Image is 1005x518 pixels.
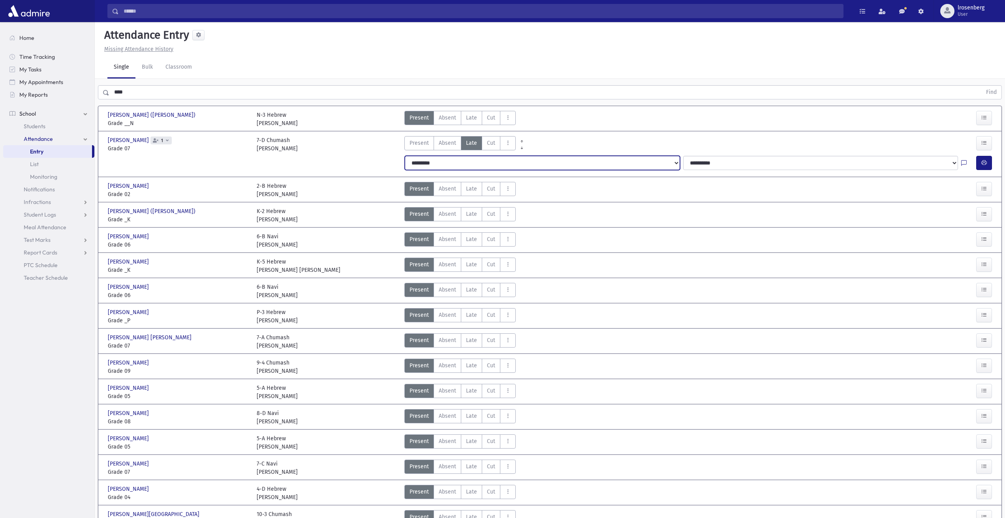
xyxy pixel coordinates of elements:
a: List [3,158,94,170]
a: Notifications [3,183,94,196]
span: Teacher Schedule [24,274,68,281]
span: Present [410,235,429,243]
div: 6-B Navi [PERSON_NAME] [257,283,298,299]
div: AttTypes [404,434,516,451]
a: Test Marks [3,234,94,246]
span: Report Cards [24,249,57,256]
span: Late [466,311,477,319]
span: My Tasks [19,66,41,73]
div: 7-A Chumash [PERSON_NAME] [257,333,298,350]
span: Late [466,210,477,218]
a: My Appointments [3,76,94,88]
a: Attendance [3,133,94,145]
span: [PERSON_NAME] [108,460,150,468]
div: AttTypes [404,460,516,476]
span: [PERSON_NAME] [108,359,150,367]
span: Late [466,462,477,471]
div: AttTypes [404,283,516,299]
div: 8-D Navi [PERSON_NAME] [257,409,298,426]
span: Cut [487,387,495,395]
span: Cut [487,336,495,344]
a: Monitoring [3,170,94,183]
span: Late [466,185,477,193]
a: Students [3,120,94,133]
a: My Tasks [3,63,94,76]
div: AttTypes [404,207,516,224]
h5: Attendance Entry [101,28,189,42]
input: Search [119,4,843,18]
span: [PERSON_NAME] [108,409,150,417]
a: Student Logs [3,208,94,221]
span: [PERSON_NAME] [108,232,150,241]
span: Test Marks [24,236,51,243]
span: Late [466,286,477,294]
span: Late [466,114,477,122]
div: K-2 Hebrew [PERSON_NAME] [257,207,298,224]
div: 5-A Hebrew [PERSON_NAME] [257,384,298,400]
span: Present [410,361,429,370]
a: Time Tracking [3,50,94,63]
span: Absent [439,114,456,122]
span: Grade _K [108,215,249,224]
span: Late [466,387,477,395]
span: Cut [487,260,495,269]
span: Grade _K [108,266,249,274]
span: Present [410,185,429,193]
span: Grade 07 [108,342,249,350]
div: AttTypes [404,333,516,350]
span: Cut [487,311,495,319]
span: Grade 06 [108,291,249,299]
span: [PERSON_NAME] [108,485,150,493]
span: Entry [30,148,43,155]
span: Present [410,412,429,420]
span: Grade 04 [108,493,249,501]
a: Classroom [159,56,198,79]
span: Present [410,437,429,445]
a: Entry [3,145,92,158]
div: AttTypes [404,258,516,274]
span: Absent [439,361,456,370]
span: Cut [487,210,495,218]
span: Students [24,123,45,130]
div: 9-4 Chumash [PERSON_NAME] [257,359,298,375]
span: Infractions [24,198,51,206]
span: [PERSON_NAME] [108,308,150,316]
div: AttTypes [404,485,516,501]
span: Absent [439,437,456,445]
span: Present [410,260,429,269]
span: Cut [487,462,495,471]
div: AttTypes [404,384,516,400]
div: 2-B Hebrew [PERSON_NAME] [257,182,298,198]
span: Absent [439,235,456,243]
span: PTC Schedule [24,262,58,269]
span: Late [466,437,477,445]
span: Late [466,336,477,344]
span: Grade __N [108,119,249,127]
div: AttTypes [404,136,516,153]
div: P-3 Hebrew [PERSON_NAME] [257,308,298,325]
span: [PERSON_NAME] [108,434,150,443]
span: Absent [439,311,456,319]
div: K-5 Hebrew [PERSON_NAME] [PERSON_NAME] [257,258,340,274]
span: Grade 07 [108,144,249,153]
span: Grade 09 [108,367,249,375]
a: Report Cards [3,246,94,259]
span: Late [466,412,477,420]
span: Student Logs [24,211,56,218]
span: Cut [487,488,495,496]
span: Cut [487,235,495,243]
span: lrosenberg [958,5,984,11]
a: My Reports [3,88,94,101]
div: AttTypes [404,111,516,127]
span: Grade 05 [108,443,249,451]
a: School [3,107,94,120]
span: Notifications [24,186,55,193]
span: Cut [487,185,495,193]
span: Present [410,286,429,294]
div: AttTypes [404,182,516,198]
span: Home [19,34,34,41]
img: AdmirePro [6,3,52,19]
span: Grade 07 [108,468,249,476]
span: Present [410,114,429,122]
span: Cut [487,437,495,445]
